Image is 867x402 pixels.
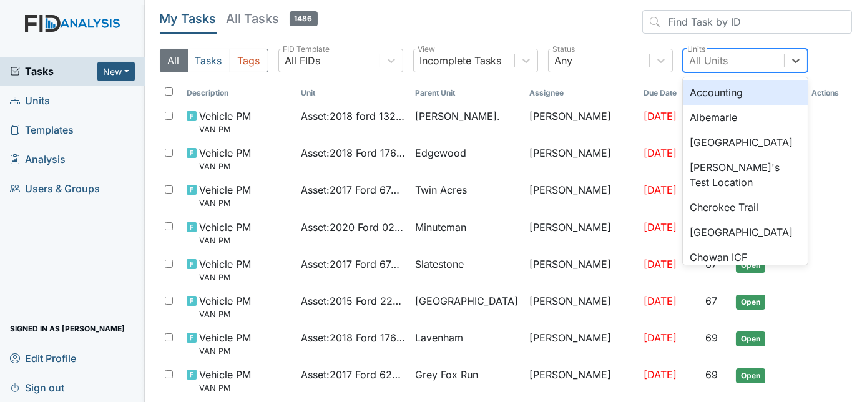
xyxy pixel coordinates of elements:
[644,258,677,270] span: [DATE]
[524,104,639,140] td: [PERSON_NAME]
[524,325,639,362] td: [PERSON_NAME]
[524,362,639,399] td: [PERSON_NAME]
[199,382,251,394] small: VAN PM
[199,220,251,247] span: Vehicle PM VAN PM
[644,147,677,159] span: [DATE]
[301,220,405,235] span: Asset : 2020 Ford 02107
[230,49,268,72] button: Tags
[10,150,66,169] span: Analysis
[736,258,765,273] span: Open
[415,182,467,197] span: Twin Acres
[736,295,765,310] span: Open
[199,293,251,320] span: Vehicle PM VAN PM
[415,145,466,160] span: Edgewood
[199,272,251,283] small: VAN PM
[97,62,135,81] button: New
[806,82,852,104] th: Actions
[165,87,173,96] input: Toggle All Rows Selected
[736,331,765,346] span: Open
[683,80,808,105] div: Accounting
[415,330,463,345] span: Lavenham
[410,82,524,104] th: Toggle SortBy
[199,197,251,209] small: VAN PM
[524,288,639,325] td: [PERSON_NAME]
[10,120,74,140] span: Templates
[301,145,405,160] span: Asset : 2018 Ford 17643
[160,10,217,27] h5: My Tasks
[199,367,251,394] span: Vehicle PM VAN PM
[296,82,410,104] th: Toggle SortBy
[301,182,405,197] span: Asset : 2017 Ford 67435
[301,293,405,308] span: Asset : 2015 Ford 22364
[199,124,251,135] small: VAN PM
[705,368,718,381] span: 69
[683,195,808,220] div: Cherokee Trail
[642,10,852,34] input: Find Task by ID
[524,177,639,214] td: [PERSON_NAME]
[301,330,405,345] span: Asset : 2018 Ford 17647
[415,220,466,235] span: Minuteman
[290,11,318,26] span: 1486
[182,82,296,104] th: Toggle SortBy
[199,345,251,357] small: VAN PM
[639,82,700,104] th: Toggle SortBy
[683,130,808,155] div: [GEOGRAPHIC_DATA]
[199,160,251,172] small: VAN PM
[415,257,464,272] span: Slatestone
[10,319,125,338] span: Signed in as [PERSON_NAME]
[705,295,717,307] span: 67
[705,331,718,344] span: 69
[683,245,808,270] div: Chowan ICF
[10,91,50,110] span: Units
[10,64,97,79] a: Tasks
[199,257,251,283] span: Vehicle PM VAN PM
[285,53,321,68] div: All FIDs
[644,331,677,344] span: [DATE]
[227,10,318,27] h5: All Tasks
[415,367,478,382] span: Grey Fox Run
[199,235,251,247] small: VAN PM
[555,53,573,68] div: Any
[199,109,251,135] span: Vehicle PM VAN PM
[420,53,502,68] div: Incomplete Tasks
[199,308,251,320] small: VAN PM
[690,53,728,68] div: All Units
[10,179,100,199] span: Users & Groups
[301,109,405,124] span: Asset : 2018 ford 13242
[199,145,251,172] span: Vehicle PM VAN PM
[524,140,639,177] td: [PERSON_NAME]
[187,49,230,72] button: Tasks
[199,330,251,357] span: Vehicle PM VAN PM
[736,368,765,383] span: Open
[644,110,677,122] span: [DATE]
[199,182,251,209] span: Vehicle PM VAN PM
[644,184,677,196] span: [DATE]
[524,82,639,104] th: Assignee
[683,105,808,130] div: Albemarle
[644,368,677,381] span: [DATE]
[683,155,808,195] div: [PERSON_NAME]'s Test Location
[160,49,268,72] div: Type filter
[415,109,500,124] span: [PERSON_NAME].
[644,295,677,307] span: [DATE]
[524,252,639,288] td: [PERSON_NAME]
[415,293,518,308] span: [GEOGRAPHIC_DATA]
[683,220,808,245] div: [GEOGRAPHIC_DATA]
[160,49,188,72] button: All
[705,258,717,270] span: 67
[10,348,76,368] span: Edit Profile
[644,221,677,233] span: [DATE]
[524,215,639,252] td: [PERSON_NAME]
[301,257,405,272] span: Asset : 2017 Ford 67436
[10,378,64,397] span: Sign out
[301,367,405,382] span: Asset : 2017 Ford 62225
